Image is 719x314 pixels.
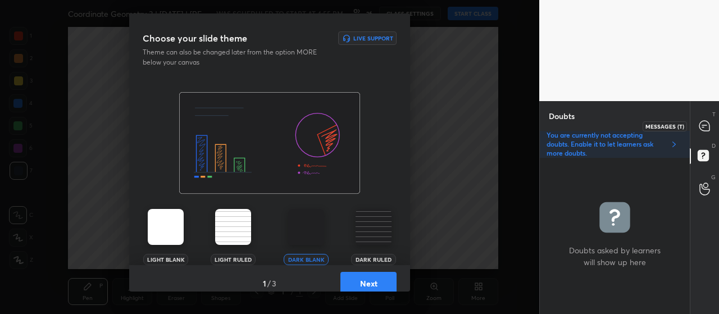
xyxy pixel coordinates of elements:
img: darkThemeBanner.f801bae7.svg [179,92,360,194]
img: darkRuledTheme.359fb5fd.svg [356,209,392,245]
p: D [712,142,716,150]
h4: 3 [272,277,276,289]
div: Light Blank [143,254,188,265]
div: Messages (T) [643,121,687,131]
img: darkTheme.aa1caeba.svg [288,209,324,245]
div: grid [540,158,690,314]
p: Theme can also be changed later from the option MORE below your canvas [143,47,325,67]
p: Doubts [540,101,584,131]
h4: 1 [263,277,266,289]
div: Dark Ruled [351,254,396,265]
img: lightRuledTheme.002cd57a.svg [215,209,251,245]
h3: Choose your slide theme [143,31,247,45]
p: You are currently not accepting doubts. Enable it to let learners ask more doubts. [547,131,665,158]
button: Next [340,272,397,294]
h4: / [267,277,271,289]
h6: Live Support [353,35,393,41]
div: Light Ruled [211,254,256,265]
img: lightTheme.5bb83c5b.svg [148,209,184,245]
p: G [711,173,716,181]
p: T [712,110,716,119]
div: Dark Blank [284,254,329,265]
